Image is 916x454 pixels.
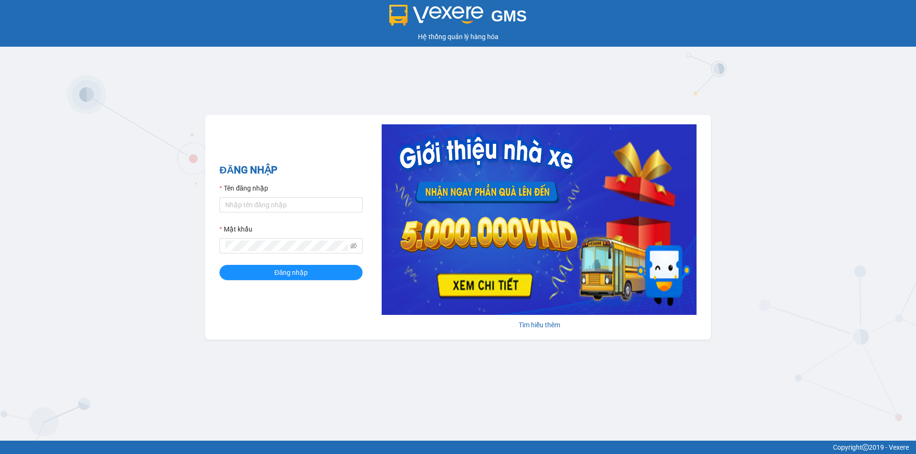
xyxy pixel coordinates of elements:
div: Tìm hiểu thêm [382,320,697,330]
label: Tên đăng nhập [219,183,268,193]
div: Hệ thống quản lý hàng hóa [2,31,914,42]
img: banner-0 [382,124,697,315]
input: Mật khẩu [225,241,348,251]
label: Mật khẩu [219,224,252,234]
span: eye-invisible [350,242,357,249]
img: logo 2 [389,5,484,26]
span: GMS [491,7,527,25]
a: GMS [389,14,527,22]
input: Tên đăng nhập [219,197,363,212]
div: Copyright 2019 - Vexere [7,442,909,453]
button: Đăng nhập [219,265,363,280]
h2: ĐĂNG NHẬP [219,162,363,178]
span: copyright [862,444,869,451]
span: Đăng nhập [274,267,308,278]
